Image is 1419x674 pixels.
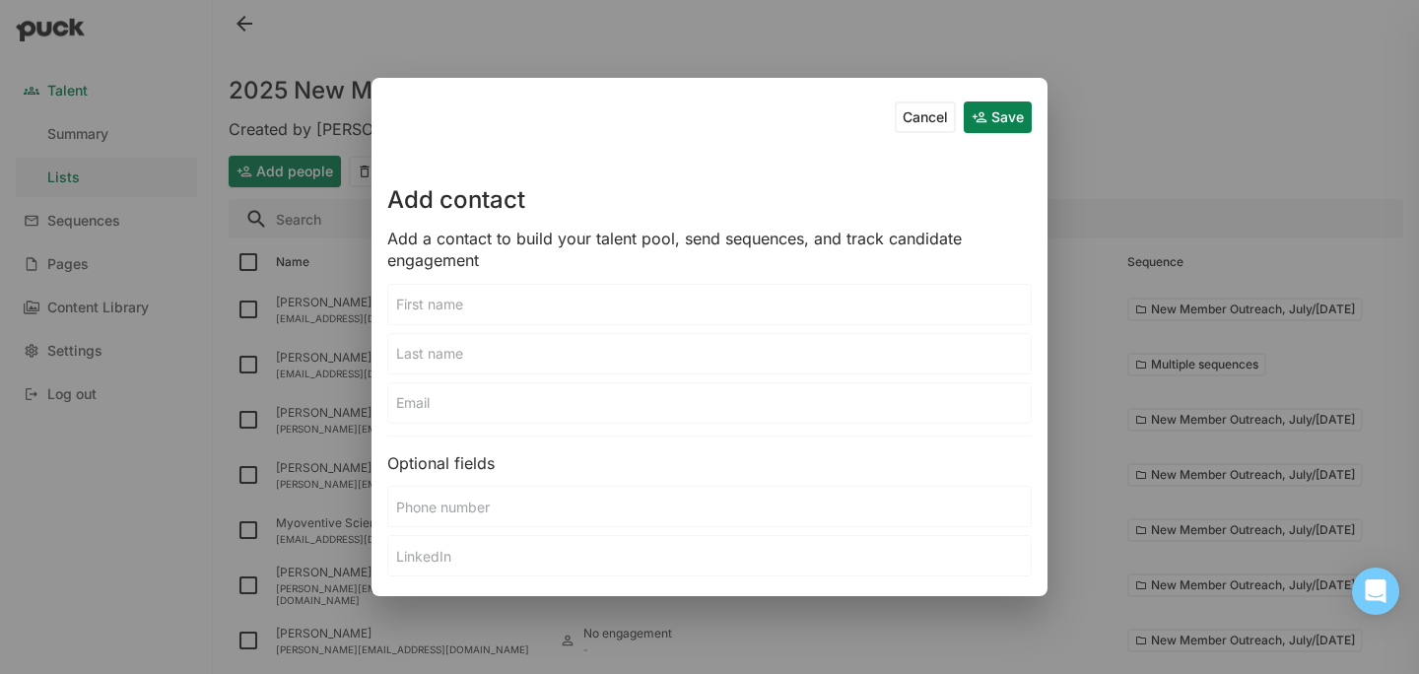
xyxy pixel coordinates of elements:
input: First name [388,285,1031,324]
button: Cancel [895,101,956,133]
button: Save [964,101,1032,133]
h1: Add contact [387,188,525,212]
div: Optional fields [387,452,1032,474]
div: Add a contact to build your talent pool, send sequences, and track candidate engagement [387,228,1032,272]
input: Last name [388,334,1031,373]
input: Email [388,383,1031,423]
div: Open Intercom Messenger [1352,568,1399,615]
input: LinkedIn [388,536,1031,575]
input: Phone number [388,487,1031,526]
